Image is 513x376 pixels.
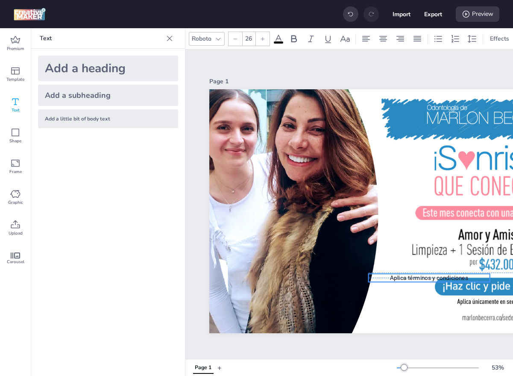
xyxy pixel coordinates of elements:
div: Preview [456,6,499,22]
div: Add a heading [38,56,178,81]
span: Graphic [8,199,23,206]
span: Carousel [7,258,24,265]
div: Add a little bit of body text [38,109,178,128]
span: Upload [9,230,23,237]
img: logo Creative Maker [14,8,46,21]
span: Template [6,76,24,83]
button: + [217,360,222,375]
span: Shape [9,138,21,144]
div: Add a subheading [38,85,178,106]
span: Premium [7,45,24,52]
div: Roboto [190,32,213,45]
div: 53 % [487,363,508,372]
button: Export [424,5,442,23]
p: Text [40,28,163,49]
span: Text [12,107,20,114]
span: Frame [9,168,22,175]
div: Tabs [189,360,217,375]
div: Page 1 [195,364,211,372]
p: Aplica términos y condiciones [369,273,490,282]
button: Import [393,5,410,23]
span: Effects [488,34,511,43]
